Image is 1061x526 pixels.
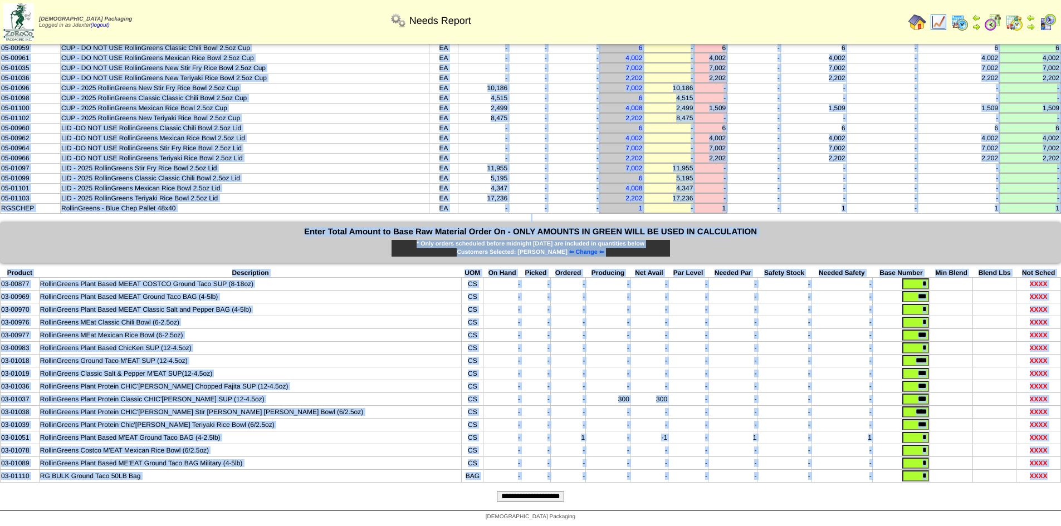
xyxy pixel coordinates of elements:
td: 05-01100 [1,103,61,113]
th: Needed Safety [811,268,872,278]
th: Product [1,268,40,278]
th: Not Sched [1016,268,1061,278]
td: - [509,203,548,213]
td: 1 [917,203,999,213]
td: - [694,113,727,123]
th: UOM [462,268,483,278]
td: - [547,93,600,103]
td: - [547,123,600,133]
td: CUP - DO NOT USE RollinGreens New Stir Fry Rice Bowl 2.5oz Cup [61,63,429,73]
th: Producing [586,268,630,278]
td: - [727,163,780,173]
th: Min Blend [930,268,973,278]
th: Par Level [668,268,708,278]
td: EA [429,133,458,143]
td: - [727,193,780,203]
td: - [547,63,600,73]
td: - [999,163,1060,173]
a: 4,002 [625,54,642,62]
td: CS [462,303,483,316]
td: - [780,163,846,173]
td: 4,347 [458,183,509,193]
td: 17,236 [458,193,509,203]
td: - [521,291,550,303]
td: - [483,278,521,291]
span: ⇐ Change ⇐ [569,249,604,255]
td: EA [429,103,458,113]
span: Needs Report [409,15,471,27]
td: 03-00976 [1,316,40,329]
td: 05-01097 [1,163,61,173]
td: 4,515 [458,93,509,103]
td: CUP - DO NOT USE RollinGreens Mexican Rice Bowl 2.5oz Cup [61,53,429,63]
td: - [780,93,846,103]
td: - [727,173,780,183]
td: - [917,163,999,173]
td: EA [429,63,458,73]
td: - [458,63,509,73]
td: EA [429,193,458,203]
th: Net Avail [630,268,668,278]
td: - [708,303,757,316]
td: - [547,193,600,203]
td: 1 [694,203,727,213]
td: - [727,83,780,93]
td: - [643,133,694,143]
td: - [509,73,548,83]
td: - [509,133,548,143]
span: [DEMOGRAPHIC_DATA] Packaging [39,16,132,22]
td: - [999,183,1060,193]
td: - [727,93,780,103]
img: line_graph.gif [930,13,947,31]
td: 1,509 [694,103,727,113]
th: Safety Stock [757,268,811,278]
td: 05-00966 [1,153,61,163]
td: RollinGreens MEat Classic Chili Bowl (6-2.5oz) [39,316,462,329]
td: - [550,278,585,291]
td: 4,002 [999,53,1060,63]
td: - [630,291,668,303]
td: 05-01099 [1,173,61,183]
td: 05-00961 [1,53,61,63]
td: - [917,183,999,193]
td: 7,002 [999,63,1060,73]
td: - [727,133,780,143]
td: CS [462,278,483,291]
td: - [694,93,727,103]
img: arrowleft.gif [972,13,981,22]
th: Blend Lbs [973,268,1016,278]
a: 2,202 [625,194,642,202]
td: - [846,193,917,203]
td: - [547,83,600,93]
td: - [846,183,917,193]
td: 2,202 [999,153,1060,163]
td: EA [429,173,458,183]
td: 7,002 [694,143,727,153]
td: 2,202 [917,73,999,83]
td: 17,236 [643,193,694,203]
td: 4,515 [643,93,694,103]
td: 8,475 [643,113,694,123]
td: 1 [780,203,846,213]
td: LID - 2025 RollinGreens Teriyaki Rice Bowl 2.5oz Lid [61,193,429,203]
td: XXXX [1016,303,1061,316]
td: - [547,183,600,193]
span: Logged in as Jdexter [39,16,132,28]
td: - [846,133,917,143]
td: - [643,143,694,153]
td: - [458,133,509,143]
td: XXXX [1016,278,1061,291]
td: - [727,143,780,153]
td: 2,202 [917,153,999,163]
a: 2,202 [625,154,642,162]
td: 6 [999,123,1060,133]
td: 7,002 [694,63,727,73]
img: workflow.png [389,12,407,30]
td: - [780,173,846,183]
td: RollinGreens Plant Based MEEAT Classic Salt and Pepper BAG (4-5lb) [39,303,462,316]
td: CUP - 2025 RollinGreens Classic Classic Chili Bowl 2.5oz Cup [61,93,429,103]
td: - [547,73,600,83]
td: 5,195 [643,173,694,183]
a: 7,002 [625,164,642,172]
td: EA [429,183,458,193]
